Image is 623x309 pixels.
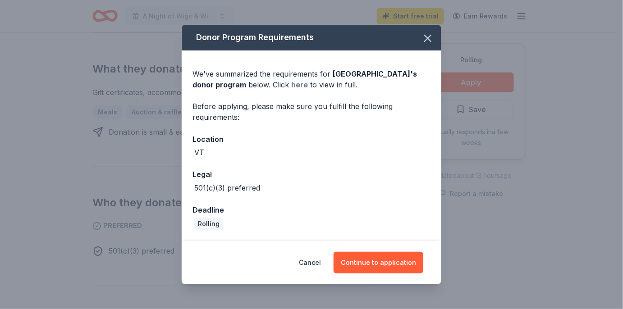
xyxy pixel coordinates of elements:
div: Donor Program Requirements [182,25,441,50]
div: We've summarized the requirements for below. Click to view in full. [192,68,431,90]
div: 501(c)(3) preferred [194,182,260,193]
div: VT [194,147,204,158]
div: Location [192,133,431,145]
div: Before applying, please make sure you fulfill the following requirements: [192,101,431,123]
div: Legal [192,168,431,180]
div: Deadline [192,204,431,216]
button: Continue to application [334,252,423,273]
div: Rolling [194,218,223,230]
button: Cancel [299,252,321,273]
a: here [291,79,308,90]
